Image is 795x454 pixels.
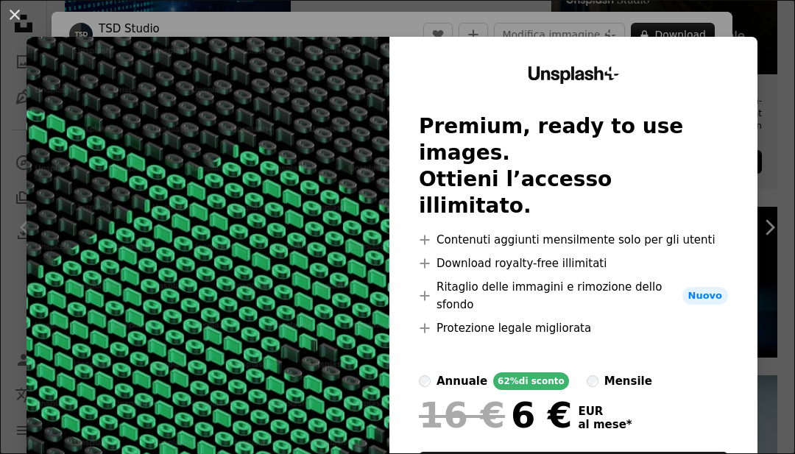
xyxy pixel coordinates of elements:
[604,372,652,390] div: mensile
[419,375,431,387] input: annuale62%di sconto
[578,418,632,431] span: al mese *
[419,231,728,249] li: Contenuti aggiunti mensilmente solo per gli utenti
[419,113,728,219] h2: Premium, ready to use images. Ottieni l’accesso illimitato.
[419,396,505,434] span: 16 €
[419,396,572,434] div: 6 €
[419,278,728,313] li: Ritaglio delle immagini e rimozione dello sfondo
[578,405,632,418] span: EUR
[493,372,569,390] div: 62% di sconto
[419,255,728,272] li: Download royalty-free illimitati
[437,372,487,390] div: annuale
[682,287,728,305] span: Nuovo
[419,319,728,337] li: Protezione legale migliorata
[587,375,598,387] input: mensile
